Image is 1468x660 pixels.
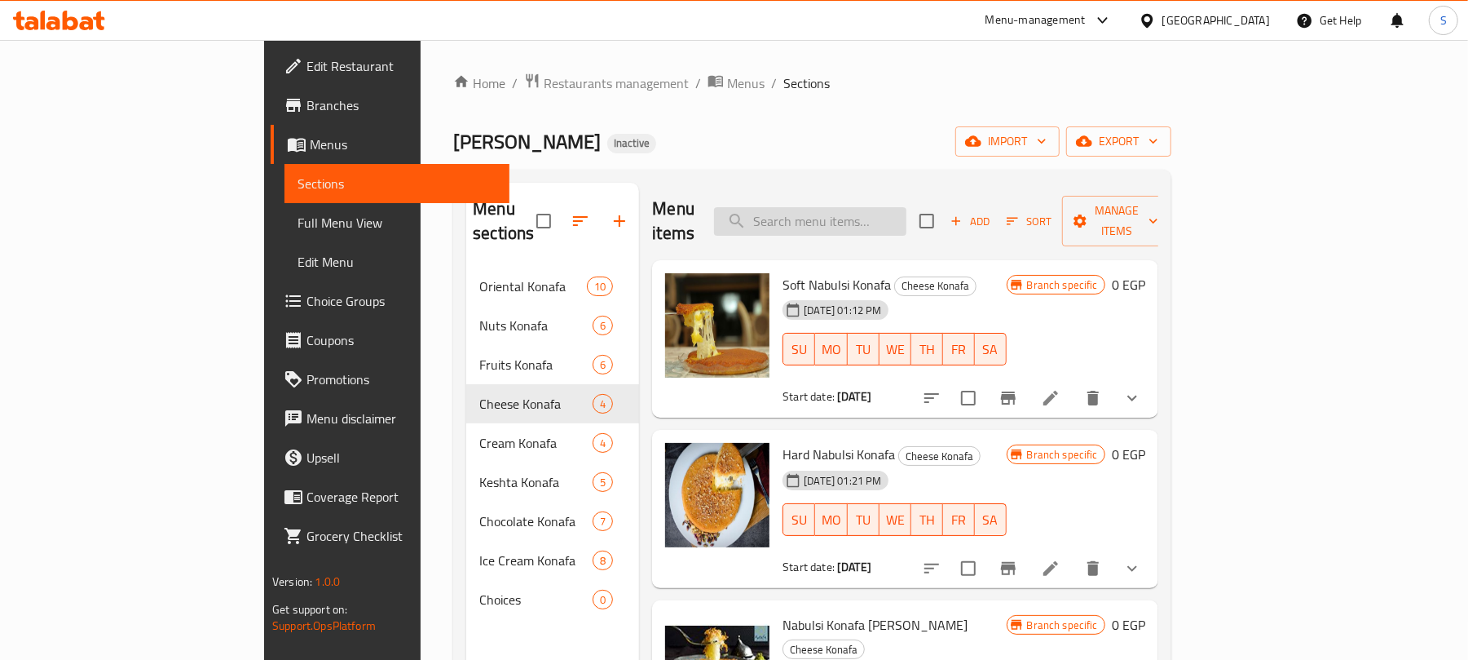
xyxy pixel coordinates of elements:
button: MO [815,503,848,536]
span: export [1079,131,1158,152]
span: Upsell [306,448,496,467]
span: Coverage Report [306,487,496,507]
a: Menus [271,125,509,164]
div: Cheese Konafa [898,446,981,466]
a: Support.OpsPlatform [272,615,376,636]
button: TU [848,503,879,536]
button: WE [879,333,911,365]
h6: 0 EGP [1112,273,1145,296]
span: Grocery Checklist [306,526,496,546]
span: 10 [588,279,612,295]
span: SU [790,338,809,361]
div: Menu-management [985,11,1086,30]
span: [DATE] 01:21 PM [797,473,888,489]
a: Edit Menu [284,242,509,281]
span: 6 [593,357,612,373]
a: Edit menu item [1041,388,1060,408]
button: import [955,126,1060,157]
button: show more [1113,379,1152,418]
span: Choice Groups [306,291,496,311]
span: Branch specific [1021,447,1104,463]
span: Soft Nabulsi Konafa [782,272,891,297]
div: Ice Cream Konafa [479,551,593,570]
div: Fruits Konafa6 [466,345,639,384]
h2: Menu items [652,197,694,246]
button: SU [782,503,815,536]
span: 8 [593,553,612,569]
div: items [593,316,613,335]
button: SA [975,333,1007,365]
span: Menus [310,135,496,154]
button: SA [975,503,1007,536]
button: Add [944,209,996,234]
button: sort-choices [912,549,951,588]
span: Select all sections [527,204,561,238]
span: SA [981,508,1000,532]
a: Branches [271,86,509,125]
button: Branch-specific-item [989,549,1028,588]
div: items [593,394,613,414]
button: Add section [600,202,639,241]
span: Cream Konafa [479,433,593,453]
img: Soft Nabulsi Konafa [665,273,769,378]
span: MO [822,508,841,532]
span: FR [950,338,968,361]
a: Edit Restaurant [271,47,509,86]
input: search [714,207,906,236]
span: Edit Restaurant [306,56,496,76]
button: delete [1073,379,1113,418]
span: Cheese Konafa [783,640,864,659]
li: / [512,73,518,93]
div: Cheese Konafa4 [466,384,639,423]
span: Select to update [951,381,985,415]
span: Nabulsi Konafa [PERSON_NAME] [782,613,968,637]
div: Cream Konafa4 [466,423,639,463]
span: TU [854,508,873,532]
span: Fruits Konafa [479,355,593,374]
a: Choice Groups [271,281,509,321]
button: TH [911,503,943,536]
span: Menus [727,73,765,93]
button: MO [815,333,848,365]
span: 0 [593,592,612,608]
span: Choices [479,590,593,609]
div: Keshta Konafa [479,472,593,492]
span: Start date: [782,556,835,578]
span: 7 [593,514,612,529]
img: Hard Nabulsi Konafa [665,443,769,547]
a: Sections [284,164,509,203]
button: TU [848,333,879,365]
span: 5 [593,475,612,490]
div: items [593,512,613,531]
span: 4 [593,436,612,451]
span: [DATE] 01:12 PM [797,303,888,318]
button: sort-choices [912,379,951,418]
b: [DATE] [837,556,871,578]
span: Coupons [306,330,496,350]
span: TH [918,338,937,361]
span: Chocolate Konafa [479,512,593,531]
span: [PERSON_NAME] [453,123,601,160]
svg: Show Choices [1122,388,1142,408]
span: Cheese Konafa [895,277,976,295]
div: Nuts Konafa [479,316,593,335]
a: Menus [708,73,765,94]
a: Promotions [271,360,509,399]
span: Branch specific [1021,277,1104,293]
div: Cheese Konafa [782,640,865,659]
span: 6 [593,318,612,334]
span: Cheese Konafa [479,394,593,414]
span: Sort sections [561,202,600,241]
div: [GEOGRAPHIC_DATA] [1162,11,1270,29]
button: delete [1073,549,1113,588]
a: Coverage Report [271,477,509,516]
span: SU [790,508,809,532]
span: Inactive [607,136,656,150]
div: items [593,472,613,492]
span: Branch specific [1021,618,1104,633]
button: WE [879,503,911,536]
span: Select to update [951,551,985,586]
